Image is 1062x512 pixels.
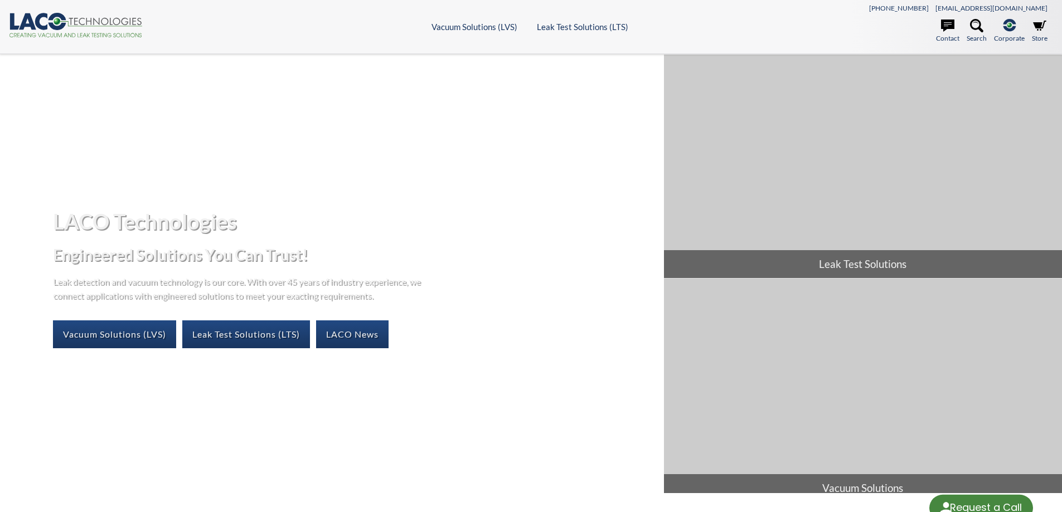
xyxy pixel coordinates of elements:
[1032,19,1048,43] a: Store
[431,22,517,32] a: Vacuum Solutions (LVS)
[316,320,389,348] a: LACO News
[994,33,1025,43] span: Corporate
[664,279,1062,502] a: Vacuum Solutions
[664,474,1062,502] span: Vacuum Solutions
[967,19,987,43] a: Search
[935,4,1048,12] a: [EMAIL_ADDRESS][DOMAIN_NAME]
[53,320,176,348] a: Vacuum Solutions (LVS)
[664,55,1062,278] a: Leak Test Solutions
[664,250,1062,278] span: Leak Test Solutions
[53,208,654,235] h1: LACO Technologies
[537,22,628,32] a: Leak Test Solutions (LTS)
[53,245,654,265] h2: Engineered Solutions You Can Trust!
[53,274,426,303] p: Leak detection and vacuum technology is our core. With over 45 years of industry experience, we c...
[869,4,929,12] a: [PHONE_NUMBER]
[936,19,959,43] a: Contact
[182,320,310,348] a: Leak Test Solutions (LTS)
